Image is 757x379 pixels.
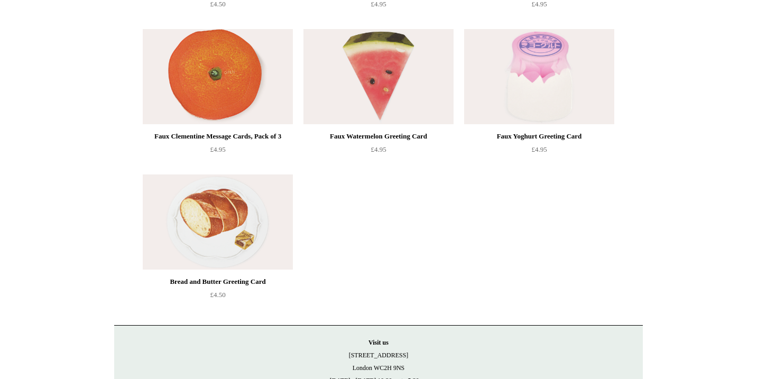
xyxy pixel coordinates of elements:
img: Faux Yoghurt Greeting Card [464,29,614,124]
a: Faux Yoghurt Greeting Card £4.95 [464,130,614,173]
a: Bread and Butter Greeting Card Bread and Butter Greeting Card [143,174,293,270]
img: Bread and Butter Greeting Card [143,174,293,270]
img: Faux Watermelon Greeting Card [303,29,454,124]
div: Bread and Butter Greeting Card [145,275,290,288]
strong: Visit us [368,339,389,346]
span: £4.50 [210,291,225,299]
span: £4.95 [531,145,547,153]
div: Faux Yoghurt Greeting Card [467,130,612,143]
div: Faux Watermelon Greeting Card [306,130,451,143]
div: Faux Clementine Message Cards, Pack of 3 [145,130,290,143]
span: £4.95 [371,145,386,153]
a: Faux Clementine Message Cards, Pack of 3 Faux Clementine Message Cards, Pack of 3 [143,29,293,124]
a: Faux Yoghurt Greeting Card Faux Yoghurt Greeting Card [464,29,614,124]
span: £4.95 [210,145,225,153]
img: Faux Clementine Message Cards, Pack of 3 [143,29,293,124]
a: Bread and Butter Greeting Card £4.50 [143,275,293,319]
a: Faux Clementine Message Cards, Pack of 3 £4.95 [143,130,293,173]
a: Faux Watermelon Greeting Card £4.95 [303,130,454,173]
a: Faux Watermelon Greeting Card Faux Watermelon Greeting Card [303,29,454,124]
